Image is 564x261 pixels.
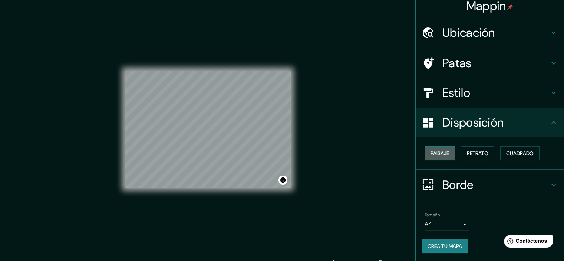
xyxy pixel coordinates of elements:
[498,232,556,253] iframe: Lanzador de widgets de ayuda
[416,78,564,108] div: Estilo
[461,146,494,160] button: Retrato
[442,177,474,193] font: Borde
[416,18,564,48] div: Ubicación
[506,150,534,157] font: Cuadrado
[425,220,432,228] font: A4
[442,85,470,101] font: Estilo
[507,4,513,10] img: pin-icon.png
[425,146,455,160] button: Paisaje
[125,71,291,188] canvas: Mapa
[431,150,449,157] font: Paisaje
[442,55,472,71] font: Patas
[425,218,469,230] div: A4
[442,115,504,130] font: Disposición
[442,25,495,40] font: Ubicación
[422,239,468,253] button: Crea tu mapa
[467,150,488,157] font: Retrato
[425,212,440,218] font: Tamaño
[416,170,564,200] div: Borde
[428,243,462,249] font: Crea tu mapa
[500,146,540,160] button: Cuadrado
[278,176,287,185] button: Activar o desactivar atribución
[416,48,564,78] div: Patas
[416,108,564,137] div: Disposición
